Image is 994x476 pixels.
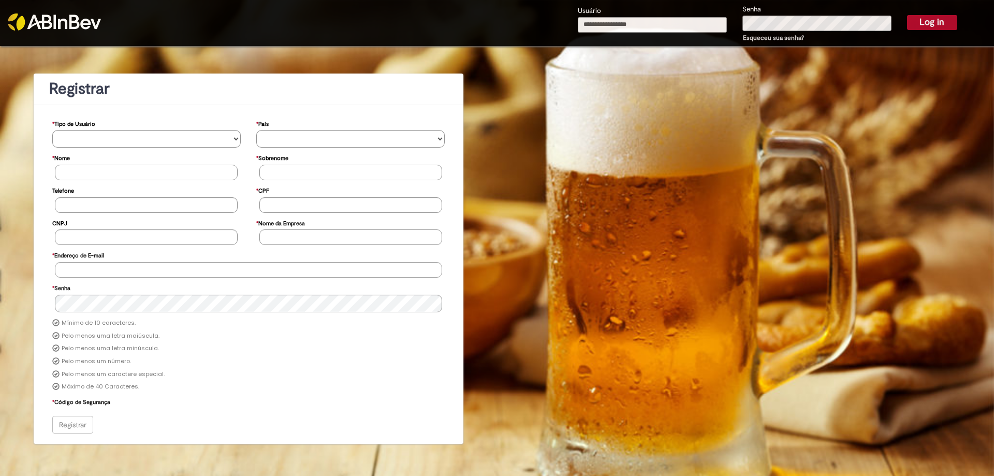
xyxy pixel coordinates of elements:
h1: Registrar [49,80,448,97]
img: ABInbev-white.png [8,13,101,31]
label: Telefone [52,182,74,197]
a: Esqueceu sua senha? [743,34,804,42]
label: Senha [52,280,70,295]
label: Senha [742,5,761,15]
label: Nome da Empresa [256,215,305,230]
label: Endereço de E-mail [52,247,104,262]
label: Sobrenome [256,150,288,165]
label: Pelo menos um caractere especial. [62,370,165,379]
label: Tipo de Usuário [52,116,95,131]
label: Nome [52,150,70,165]
label: Pelo menos uma letra minúscula. [62,344,159,353]
label: Pelo menos um número. [62,357,131,366]
label: Usuário [578,6,601,16]
button: Log in [907,15,957,30]
label: Máximo de 40 Caracteres. [62,383,139,391]
label: País [256,116,269,131]
label: Código de Segurança [52,394,110,409]
label: CPF [256,182,269,197]
label: Pelo menos uma letra maiúscula. [62,332,159,340]
label: Mínimo de 10 caracteres. [62,319,136,327]
label: CNPJ [52,215,67,230]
